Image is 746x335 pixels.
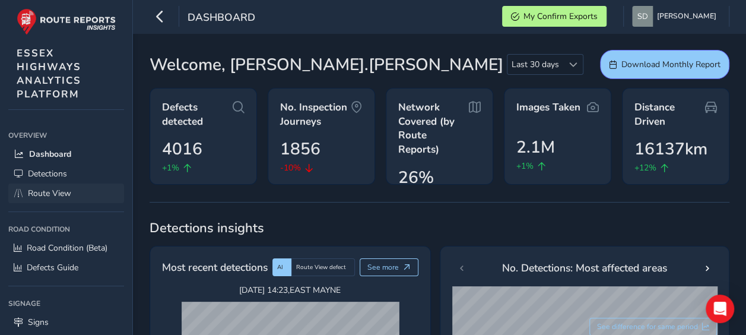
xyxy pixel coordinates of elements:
[162,100,233,128] span: Defects detected
[291,258,355,276] div: Route View defect
[516,100,580,115] span: Images Taken
[188,10,255,27] span: Dashboard
[27,262,78,273] span: Defects Guide
[150,52,503,77] span: Welcome, [PERSON_NAME].[PERSON_NAME]
[28,317,49,328] span: Signs
[523,11,598,22] span: My Confirm Exports
[150,219,729,237] span: Detections insights
[398,100,469,157] span: Network Covered (by Route Reports)
[8,164,124,184] a: Detections
[182,285,399,296] span: [DATE] 14:23 , EAST MAYNE
[272,258,291,276] div: AI
[17,8,116,35] img: rr logo
[280,100,351,128] span: No. Inspection Journeys
[8,258,124,277] a: Defects Guide
[632,6,720,27] button: [PERSON_NAME]
[634,100,705,128] span: Distance Driven
[516,160,534,172] span: +1%
[597,322,698,331] span: See difference for same period
[657,6,716,27] span: [PERSON_NAME]
[27,242,107,254] span: Road Condition (Beta)
[8,144,124,164] a: Dashboard
[28,168,67,179] span: Detections
[634,162,656,174] span: +12%
[29,148,71,160] span: Dashboard
[706,295,734,323] div: Open Intercom Messenger
[502,260,667,276] span: No. Detections: Most affected areas
[516,135,555,160] span: 2.1M
[280,137,320,162] span: 1856
[17,46,81,101] span: ESSEX HIGHWAYS ANALYTICS PLATFORM
[502,6,607,27] button: My Confirm Exports
[8,220,124,238] div: Road Condition
[277,263,283,271] span: AI
[28,188,71,199] span: Route View
[280,162,301,174] span: -10%
[162,137,202,162] span: 4016
[360,258,418,276] button: See more
[8,127,124,144] div: Overview
[8,312,124,332] a: Signs
[621,59,720,70] span: Download Monthly Report
[8,238,124,258] a: Road Condition (Beta)
[632,6,653,27] img: diamond-layout
[398,165,434,190] span: 26%
[296,263,346,271] span: Route View defect
[507,55,563,74] span: Last 30 days
[600,50,729,79] button: Download Monthly Report
[162,162,179,174] span: +1%
[367,263,399,272] span: See more
[8,184,124,203] a: Route View
[634,137,707,162] span: 16137km
[162,260,268,275] span: Most recent detections
[8,295,124,312] div: Signage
